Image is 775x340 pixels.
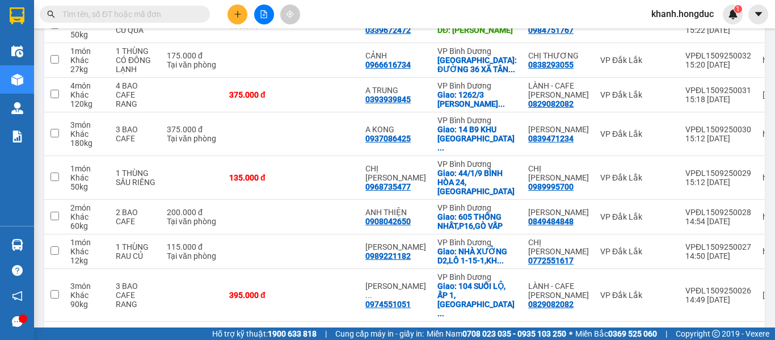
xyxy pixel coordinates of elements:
[70,282,104,291] div: 3 món
[47,10,55,18] span: search
[11,102,23,114] img: warehouse-icon
[365,208,426,217] div: ANH THIỆN
[116,125,155,143] div: 3 BAO CAFE
[508,65,515,74] span: ...
[437,238,517,247] div: VP Bình Dương
[70,173,104,182] div: Khác
[528,51,589,60] div: CHỊ THƯƠNG
[528,134,574,143] div: 0839471234
[528,282,589,300] div: LÀNH - CAFE CAO NGUYÊN
[268,329,317,338] strong: 1900 633 818
[280,5,300,24] button: aim
[600,90,674,99] div: VP Đắk Lắk
[685,51,751,60] div: VPĐL1509250032
[600,247,674,256] div: VP Đắk Lắk
[70,47,104,56] div: 1 món
[437,159,517,169] div: VP Bình Dương
[437,212,517,230] div: Giao: 605 THỐNG NHẤT,P16,GÒ VẤP
[685,251,751,261] div: 14:50 [DATE]
[748,5,768,24] button: caret-down
[70,81,104,90] div: 4 món
[167,217,218,226] div: Tại văn phòng
[528,99,574,108] div: 0829082082
[600,129,674,138] div: VP Đắk Lắk
[437,309,444,318] span: ...
[685,95,751,104] div: 15:18 [DATE]
[11,45,23,57] img: warehouse-icon
[600,56,674,65] div: VP Đắk Lắk
[600,212,674,221] div: VP Đắk Lắk
[685,169,751,178] div: VPĐL1509250029
[365,217,411,226] div: 0908042650
[437,272,517,282] div: VP Bình Dương
[365,164,426,182] div: CHỊ LƯƠNG
[427,328,566,340] span: Miền Nam
[528,238,589,256] div: CHỊ THANH
[11,131,23,142] img: solution-icon
[229,173,286,182] div: 135.000 đ
[70,203,104,212] div: 2 món
[11,74,23,86] img: warehouse-icon
[575,328,657,340] span: Miền Bắc
[212,328,317,340] span: Hỗ trợ kỹ thuật:
[685,60,751,69] div: 15:20 [DATE]
[365,291,372,300] span: ...
[62,8,196,20] input: Tìm tên, số ĐT hoặc mã đơn
[167,251,218,261] div: Tại văn phòng
[365,182,411,191] div: 0968735477
[70,182,104,191] div: 50 kg
[685,286,751,295] div: VPĐL1509250026
[365,251,411,261] div: 0989221182
[116,242,155,261] div: 1 THÙNG RAU CỦ
[437,125,517,152] div: Giao: 14 B9 KHU ĐÔNG TÂN LONG,TP THỦ ĐƯC
[167,51,218,60] div: 175.000 đ
[11,239,23,251] img: warehouse-icon
[70,56,104,65] div: Khác
[70,129,104,138] div: Khác
[167,242,218,251] div: 115.000 đ
[12,265,23,276] span: question-circle
[437,47,517,56] div: VP Bình Dương
[365,134,411,143] div: 0937086425
[528,125,589,134] div: ANH VINH
[685,217,751,226] div: 14:54 [DATE]
[734,5,742,13] sup: 1
[365,125,426,134] div: A KONG
[685,178,751,187] div: 15:12 [DATE]
[365,60,411,69] div: 0966616734
[116,169,155,187] div: 1 THÙNG SẦU RIÊNG
[365,51,426,60] div: CẢNH
[685,134,751,143] div: 15:12 [DATE]
[167,60,218,69] div: Tại văn phòng
[254,5,274,24] button: file-add
[437,26,517,35] div: DĐ: KHO HỒNG ĐỨC
[437,90,517,108] div: Giao: 1262/3 NGUYỄN DUY TRINH, P.LONG TRƯỜNG, Q.9, HCM
[528,164,589,182] div: CHỊ NHUNG
[437,56,517,74] div: Giao: ĐƯỜNG 36 XÃ TÂN THÀNH,BẮC TÂN UYÊN
[286,10,294,18] span: aim
[70,291,104,300] div: Khác
[728,9,738,19] img: icon-new-feature
[167,125,218,134] div: 375.000 đ
[70,221,104,230] div: 60 kg
[528,300,574,309] div: 0829082082
[70,30,104,39] div: 50 kg
[497,256,504,265] span: ...
[70,256,104,265] div: 12 kg
[228,5,247,24] button: plus
[12,291,23,301] span: notification
[437,282,517,318] div: Giao: 104 SUỐI LỘ, ẤP 1, XÃ PHƯỚC VĨNH AN, CỦ CHI, HCM
[365,282,426,300] div: NGUYỄN VĂN BÌNH MINH
[685,125,751,134] div: VPĐL1509250030
[12,316,23,327] span: message
[685,26,751,35] div: 15:22 [DATE]
[608,329,657,338] strong: 0369 525 060
[365,242,426,251] div: ANH BẢO
[70,90,104,99] div: Khác
[116,47,155,74] div: 1 THÙNG CÓ ĐÔNG LẠNH
[685,86,751,95] div: VPĐL1509250031
[365,86,426,95] div: A TRUNG
[528,60,574,69] div: 0838293055
[437,203,517,212] div: VP Bình Dương
[70,300,104,309] div: 90 kg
